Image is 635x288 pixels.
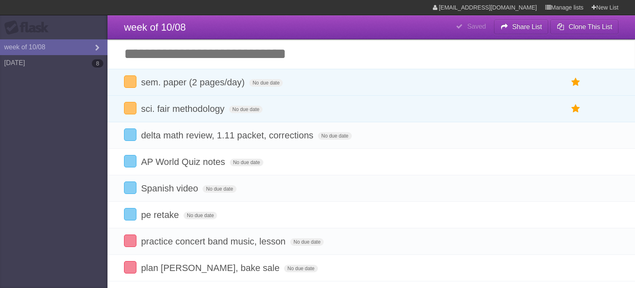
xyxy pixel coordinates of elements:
span: Spanish video [141,183,200,194]
span: No due date [184,212,217,219]
div: Flask [4,20,54,35]
span: No due date [249,79,283,87]
span: pe retake [141,210,181,220]
span: sci. fair methodology [141,104,227,114]
span: No due date [318,132,351,140]
span: No due date [229,106,263,113]
b: Saved [467,23,486,30]
label: Done [124,208,136,220]
label: Done [124,102,136,114]
span: sem. paper (2 pages/day) [141,77,247,87]
span: No due date [230,159,263,166]
label: Done [124,75,136,88]
span: plan [PERSON_NAME], bake sale [141,263,282,273]
span: delta math review, 1.11 packet, corrections [141,130,315,140]
label: Done [124,261,136,273]
span: No due date [290,238,324,246]
span: No due date [284,265,317,272]
button: Clone This List [550,19,618,34]
b: Share List [512,23,542,30]
b: 8 [92,59,103,68]
label: Done [124,235,136,247]
label: Done [124,155,136,167]
label: Done [124,182,136,194]
span: week of 10/08 [124,22,186,33]
b: Clone This List [568,23,612,30]
span: AP World Quiz notes [141,157,227,167]
label: Done [124,128,136,141]
button: Share List [494,19,549,34]
span: practice concert band music, lesson [141,236,288,247]
label: Star task [568,75,584,89]
span: No due date [203,185,236,193]
label: Star task [568,102,584,116]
